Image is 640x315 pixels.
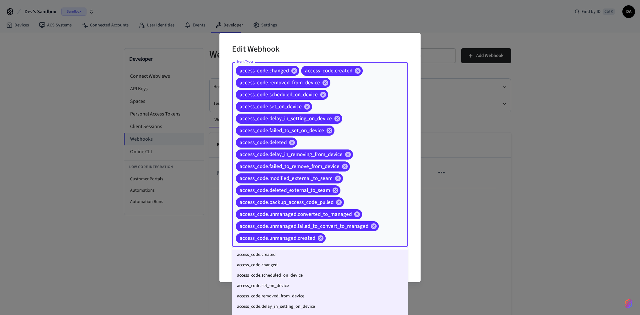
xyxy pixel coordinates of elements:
li: access_code.delay_in_setting_on_device [232,301,408,312]
span: access_code.unmanaged.created [236,235,319,241]
span: access_code.deleted_external_to_seam [236,187,334,194]
span: access_code.modified_external_to_seam [236,175,336,182]
div: access_code.backup_access_code_pulled [236,197,344,207]
span: access_code.backup_access_code_pulled [236,199,337,205]
div: access_code.created [301,66,363,76]
span: access_code.scheduled_on_device [236,92,322,98]
div: access_code.failed_to_remove_from_device [236,161,350,172]
div: access_code.failed_to_set_on_device [236,126,334,136]
div: access_code.deleted [236,138,297,148]
h2: Edit Webhook [232,40,279,59]
div: access_code.deleted_external_to_seam [236,185,340,195]
div: access_code.set_on_device [236,102,312,112]
li: access_code.set_on_device [232,281,408,291]
li: access_code.scheduled_on_device [232,270,408,281]
div: access_code.scheduled_on_device [236,90,328,100]
span: access_code.failed_to_set_on_device [236,127,328,134]
span: access_code.unmanaged.converted_to_managed [236,211,356,217]
div: access_code.unmanaged.failed_to_convert_to_managed [236,221,379,231]
li: access_code.removed_from_device [232,291,408,301]
span: access_code.deleted [236,139,290,146]
div: access_code.unmanaged.converted_to_managed [236,209,362,219]
div: access_code.unmanaged.created [236,233,326,243]
span: access_code.changed [236,68,293,74]
div: access_code.delay_in_removing_from_device [236,149,353,160]
label: Event Types [236,59,254,64]
div: access_code.modified_external_to_seam [236,173,343,183]
span: access_code.delay_in_setting_on_device [236,115,336,122]
span: access_code.removed_from_device [236,80,324,86]
span: access_code.delay_in_removing_from_device [236,151,346,158]
li: access_code.created [232,250,408,260]
img: SeamLogoGradient.69752ec5.svg [625,299,632,309]
span: access_code.unmanaged.failed_to_convert_to_managed [236,223,372,229]
span: access_code.created [301,68,356,74]
span: access_code.set_on_device [236,104,306,110]
li: access_code.changed [232,260,408,270]
div: access_code.delay_in_setting_on_device [236,114,342,124]
span: access_code.failed_to_remove_from_device [236,163,343,170]
div: access_code.changed [236,66,299,76]
div: access_code.removed_from_device [236,78,330,88]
